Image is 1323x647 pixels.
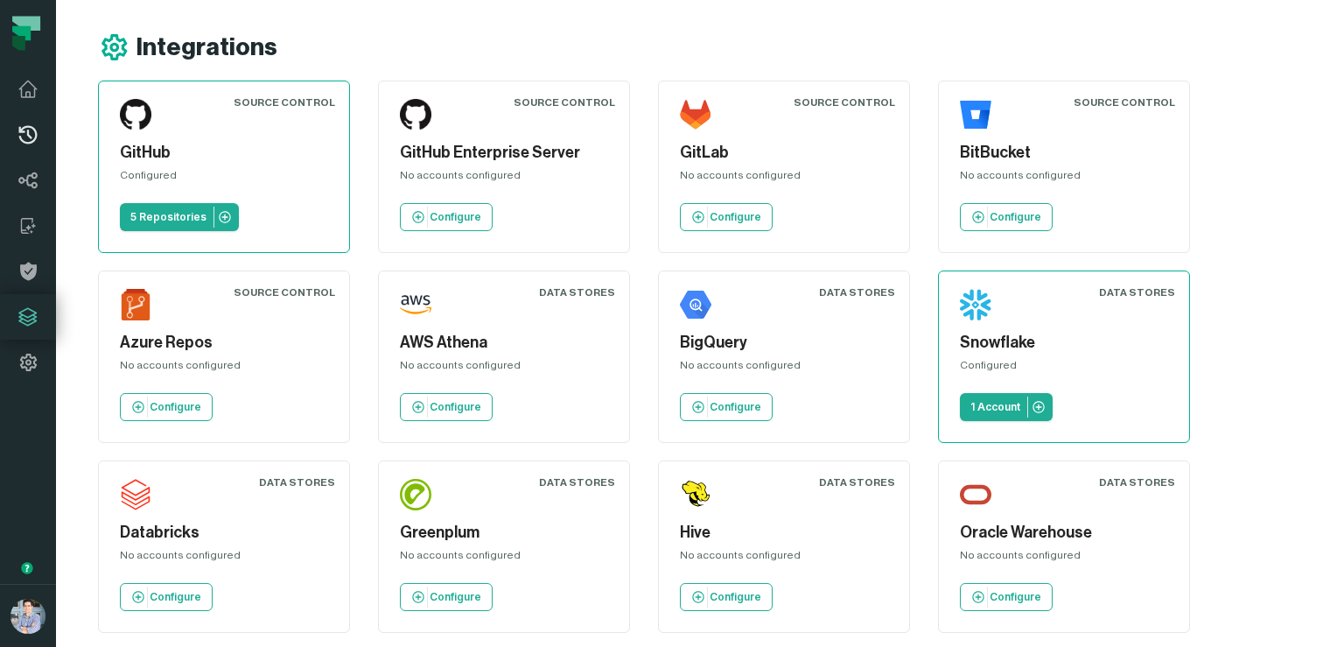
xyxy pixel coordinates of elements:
[960,393,1053,421] a: 1 Account
[430,210,481,224] p: Configure
[680,168,888,189] div: No accounts configured
[430,400,481,414] p: Configure
[120,583,213,611] a: Configure
[960,358,1168,379] div: Configured
[680,548,888,569] div: No accounts configured
[400,331,608,355] h5: AWS Athena
[400,289,431,320] img: AWS Athena
[960,203,1053,231] a: Configure
[400,141,608,165] h5: GitHub Enterprise Server
[680,583,773,611] a: Configure
[680,331,888,355] h5: BigQuery
[680,141,888,165] h5: GitLab
[400,168,608,189] div: No accounts configured
[400,479,431,510] img: Greenplum
[120,358,328,379] div: No accounts configured
[1099,285,1175,299] div: Data Stores
[960,583,1053,611] a: Configure
[960,141,1168,165] h5: BitBucket
[960,479,991,510] img: Oracle Warehouse
[430,590,481,604] p: Configure
[960,331,1168,355] h5: Snowflake
[120,548,328,569] div: No accounts configured
[680,521,888,545] h5: Hive
[400,393,493,421] a: Configure
[234,95,335,109] div: Source Control
[400,521,608,545] h5: Greenplum
[960,289,991,320] img: Snowflake
[794,95,895,109] div: Source Control
[150,590,201,604] p: Configure
[400,358,608,379] div: No accounts configured
[680,393,773,421] a: Configure
[710,210,761,224] p: Configure
[960,548,1168,569] div: No accounts configured
[710,590,761,604] p: Configure
[120,203,239,231] a: 5 Repositories
[960,99,991,130] img: BitBucket
[120,289,151,320] img: Azure Repos
[819,475,895,489] div: Data Stores
[400,99,431,130] img: GitHub Enterprise Server
[400,548,608,569] div: No accounts configured
[400,583,493,611] a: Configure
[19,560,35,576] div: Tooltip anchor
[120,393,213,421] a: Configure
[120,99,151,130] img: GitHub
[680,99,711,130] img: GitLab
[680,479,711,510] img: Hive
[150,400,201,414] p: Configure
[400,203,493,231] a: Configure
[539,285,615,299] div: Data Stores
[960,168,1168,189] div: No accounts configured
[1074,95,1175,109] div: Source Control
[819,285,895,299] div: Data Stores
[130,210,206,224] p: 5 Repositories
[234,285,335,299] div: Source Control
[120,331,328,355] h5: Azure Repos
[120,479,151,510] img: Databricks
[136,32,277,63] h1: Integrations
[990,590,1041,604] p: Configure
[514,95,615,109] div: Source Control
[710,400,761,414] p: Configure
[1099,475,1175,489] div: Data Stores
[120,168,328,189] div: Configured
[259,475,335,489] div: Data Stores
[990,210,1041,224] p: Configure
[680,289,711,320] img: BigQuery
[680,203,773,231] a: Configure
[970,400,1020,414] p: 1 Account
[960,521,1168,545] h5: Oracle Warehouse
[120,521,328,545] h5: Databricks
[120,141,328,165] h5: GitHub
[680,358,888,379] div: No accounts configured
[539,475,615,489] div: Data Stores
[10,599,45,634] img: avatar of Alon Nafta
